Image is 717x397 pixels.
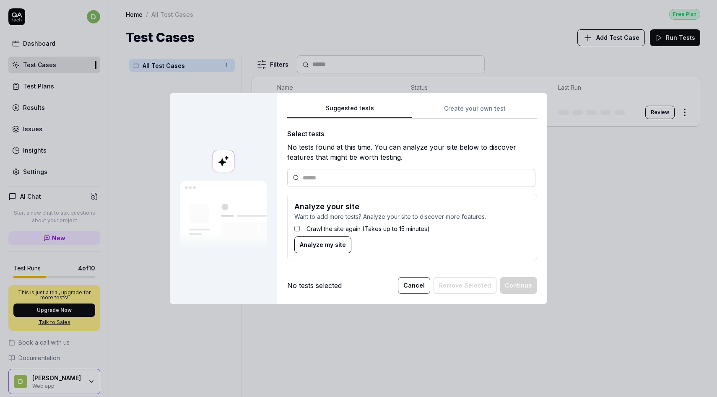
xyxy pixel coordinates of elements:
button: Cancel [398,277,430,294]
button: Continue [500,277,537,294]
span: Analyze my site [300,240,346,249]
h3: Analyze your site [294,201,530,212]
button: Remove Selected [434,277,496,294]
div: Select tests [287,129,537,139]
button: Create your own test [412,104,537,119]
button: Analyze my site [294,236,351,253]
p: Want to add more tests? Analyze your site to discover more features. [294,212,530,221]
button: Suggested tests [287,104,412,119]
div: No tests found at this time. You can analyze your site below to discover features that might be w... [287,142,537,162]
img: Our AI scans your site and suggests things to test [180,181,267,248]
div: No tests selected [287,280,342,291]
label: Crawl the site again (Takes up to 15 minutes) [307,224,430,233]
